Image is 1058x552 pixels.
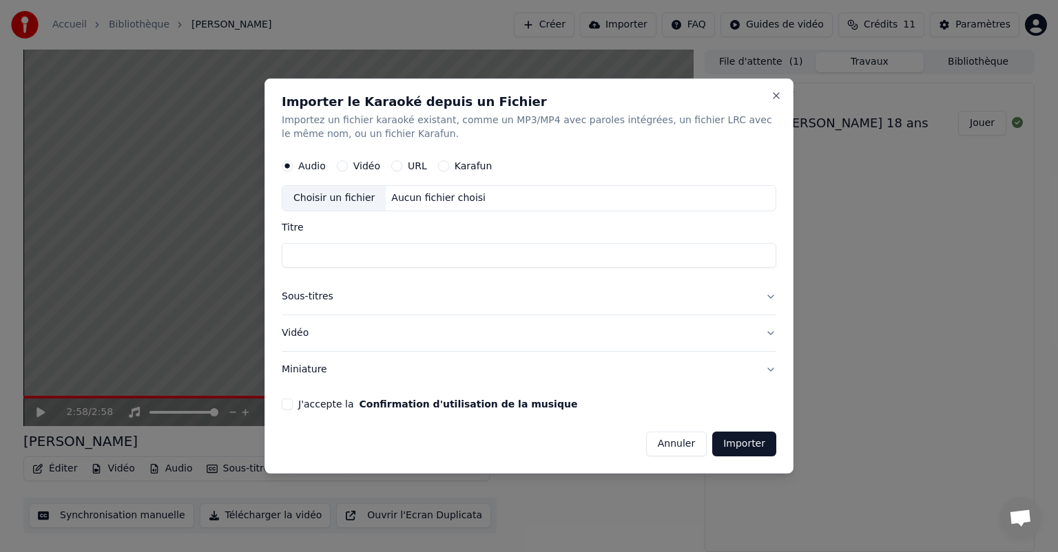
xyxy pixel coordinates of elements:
h2: Importer le Karaoké depuis un Fichier [282,96,776,108]
button: Miniature [282,352,776,388]
button: J'accepte la [359,399,577,409]
label: J'accepte la [298,399,577,409]
label: Karafun [455,161,492,171]
button: Annuler [646,432,707,456]
button: Vidéo [282,315,776,351]
p: Importez un fichier karaoké existant, comme un MP3/MP4 avec paroles intégrées, un fichier LRC ave... [282,114,776,141]
div: Aucun fichier choisi [386,191,491,205]
label: Titre [282,222,776,232]
button: Sous-titres [282,279,776,315]
label: URL [408,161,427,171]
label: Audio [298,161,326,171]
button: Importer [712,432,776,456]
div: Choisir un fichier [282,186,386,211]
label: Vidéo [353,161,380,171]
